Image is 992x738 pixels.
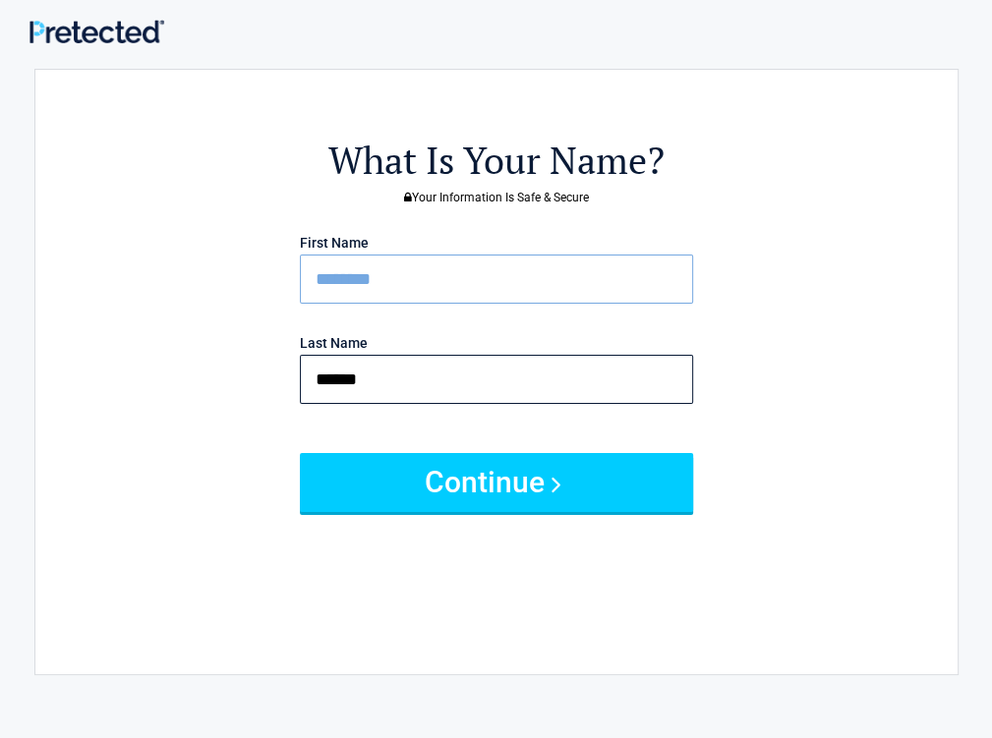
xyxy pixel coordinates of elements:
[300,453,693,512] button: Continue
[29,20,164,44] img: Main Logo
[144,136,849,186] h2: What Is Your Name?
[144,192,849,203] h3: Your Information Is Safe & Secure
[300,336,368,350] label: Last Name
[300,236,369,250] label: First Name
